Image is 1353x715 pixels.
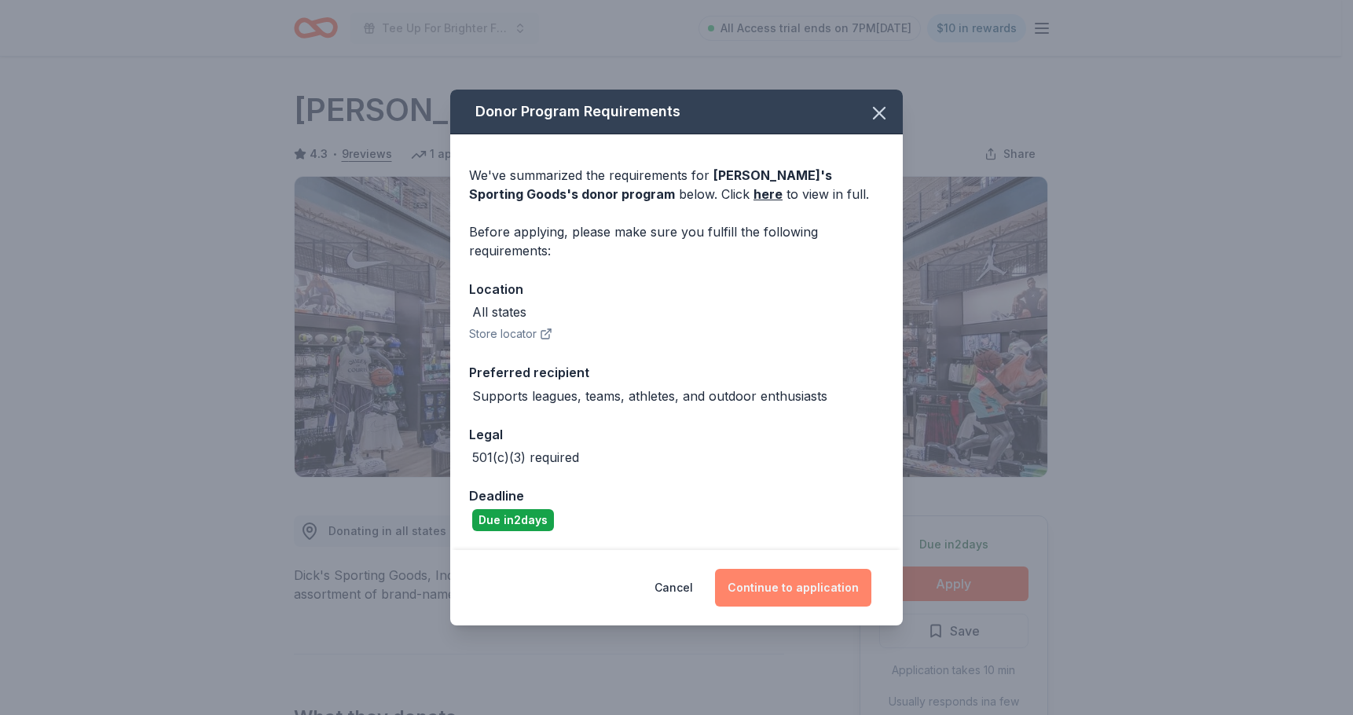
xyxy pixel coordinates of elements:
div: Due in 2 days [472,509,554,531]
div: Deadline [469,486,884,506]
div: 501(c)(3) required [472,448,579,467]
div: Location [469,279,884,299]
div: Preferred recipient [469,362,884,383]
div: Donor Program Requirements [450,90,903,134]
div: Legal [469,424,884,445]
button: Continue to application [715,569,871,607]
div: Supports leagues, teams, athletes, and outdoor enthusiasts [472,387,827,405]
div: All states [472,302,526,321]
div: We've summarized the requirements for below. Click to view in full. [469,166,884,203]
button: Store locator [469,324,552,343]
button: Cancel [654,569,693,607]
a: here [753,185,783,203]
div: Before applying, please make sure you fulfill the following requirements: [469,222,884,260]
